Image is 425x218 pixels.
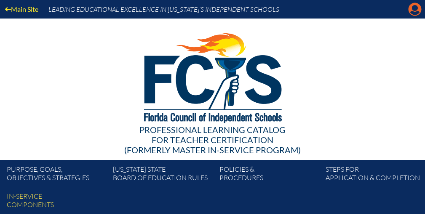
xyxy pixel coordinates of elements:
[126,19,299,133] img: FCISlogo221.eps
[2,3,42,15] a: Main Site
[152,135,273,145] span: for Teacher Certification
[3,163,110,187] a: Purpose, goals,objectives & strategies
[110,163,216,187] a: [US_STATE] StateBoard of Education rules
[216,163,322,187] a: Policies &Procedures
[13,125,412,155] div: Professional Learning Catalog (formerly Master In-service Program)
[408,3,422,16] svg: Manage account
